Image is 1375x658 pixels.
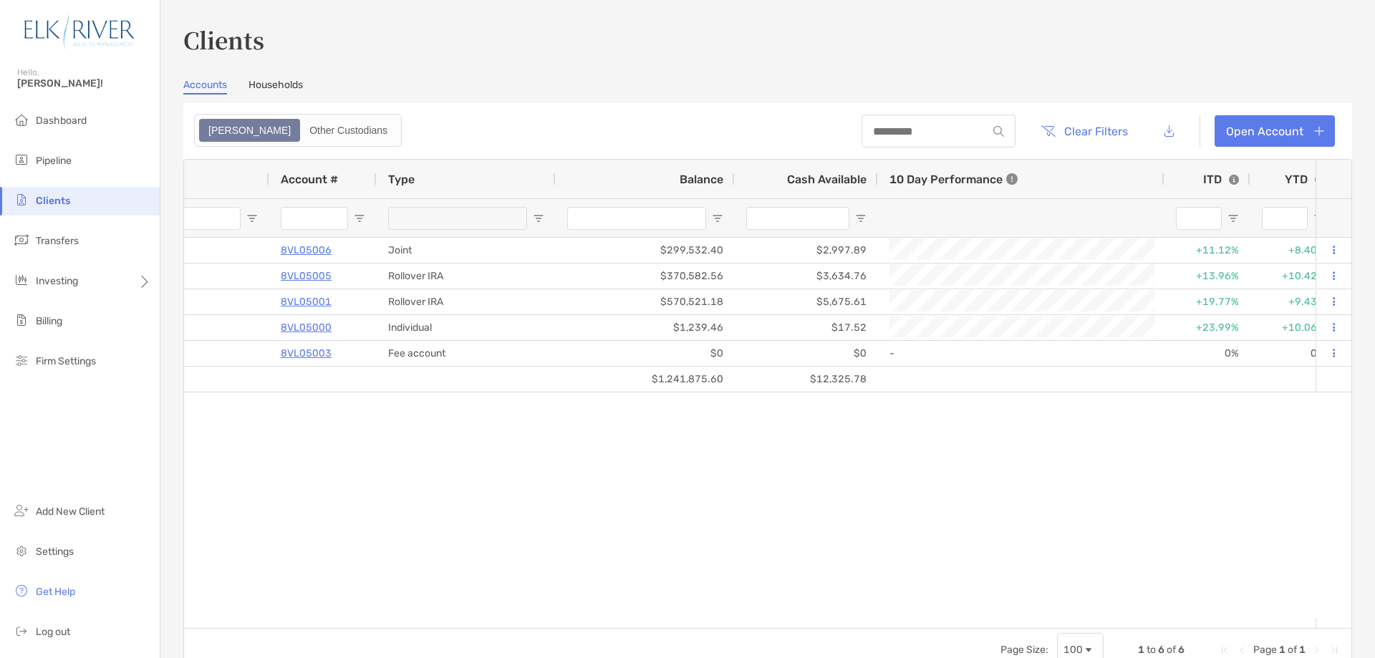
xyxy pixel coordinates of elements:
[13,502,30,519] img: add_new_client icon
[1164,341,1250,366] div: 0%
[249,79,303,95] a: Households
[1138,644,1144,656] span: 1
[735,263,878,289] div: $3,634.76
[36,195,70,207] span: Clients
[246,213,258,224] button: Open Filter Menu
[17,6,143,57] img: Zoe Logo
[1219,644,1230,656] div: First Page
[281,293,332,311] a: 8VL05001
[1178,644,1185,656] span: 6
[377,263,556,289] div: Rollover IRA
[1203,173,1239,186] div: ITD
[680,173,723,186] span: Balance
[13,271,30,289] img: investing icon
[556,341,735,366] div: $0
[1164,315,1250,340] div: +23.99%
[1250,341,1336,366] div: 0%
[377,238,556,263] div: Joint
[1158,644,1164,656] span: 6
[13,311,30,329] img: billing icon
[36,155,72,167] span: Pipeline
[1311,644,1323,656] div: Next Page
[1250,238,1336,263] div: +8.40%
[13,582,30,599] img: get-help icon
[712,213,723,224] button: Open Filter Menu
[1164,289,1250,314] div: +19.77%
[281,173,338,186] span: Account #
[1262,207,1308,230] input: YTD Filter Input
[281,207,348,230] input: Account # Filter Input
[556,289,735,314] div: $570,521.18
[36,275,78,287] span: Investing
[1288,644,1297,656] span: of
[36,626,70,638] span: Log out
[13,542,30,559] img: settings icon
[735,289,878,314] div: $5,675.61
[13,111,30,128] img: dashboard icon
[1253,644,1277,656] span: Page
[281,344,332,362] a: 8VL05003
[36,235,79,247] span: Transfers
[556,315,735,340] div: $1,239.46
[735,341,878,366] div: $0
[533,213,544,224] button: Open Filter Menu
[746,207,849,230] input: Cash Available Filter Input
[1000,644,1048,656] div: Page Size:
[201,120,299,140] div: Zoe
[556,263,735,289] div: $370,582.56
[13,191,30,208] img: clients icon
[281,267,332,285] a: 8VL05005
[1227,213,1239,224] button: Open Filter Menu
[889,160,1018,198] div: 10 Day Performance
[183,79,227,95] a: Accounts
[377,289,556,314] div: Rollover IRA
[567,207,706,230] input: Balance Filter Input
[36,505,105,518] span: Add New Client
[13,622,30,639] img: logout icon
[281,319,332,337] a: 8VL05000
[36,315,62,327] span: Billing
[183,23,1352,56] h3: Clients
[556,367,735,392] div: $1,241,875.60
[1167,644,1176,656] span: of
[855,213,867,224] button: Open Filter Menu
[735,367,878,392] div: $12,325.78
[556,238,735,263] div: $299,532.40
[1030,115,1139,147] button: Clear Filters
[1236,644,1248,656] div: Previous Page
[1328,644,1340,656] div: Last Page
[13,352,30,369] img: firm-settings icon
[1279,644,1285,656] span: 1
[17,77,151,89] span: [PERSON_NAME]!
[1164,263,1250,289] div: +13.96%
[1164,238,1250,263] div: +11.12%
[787,173,867,186] span: Cash Available
[1285,173,1325,186] div: YTD
[36,546,74,558] span: Settings
[993,126,1004,137] img: input icon
[36,586,75,598] span: Get Help
[36,115,87,127] span: Dashboard
[735,315,878,340] div: $17.52
[281,241,332,259] a: 8VL05006
[1313,213,1325,224] button: Open Filter Menu
[1063,644,1083,656] div: 100
[13,231,30,248] img: transfers icon
[194,114,402,147] div: segmented control
[1250,263,1336,289] div: +10.42%
[1250,289,1336,314] div: +9.43%
[1299,644,1306,656] span: 1
[13,151,30,168] img: pipeline icon
[1147,644,1156,656] span: to
[388,173,415,186] span: Type
[1215,115,1335,147] a: Open Account
[354,213,365,224] button: Open Filter Menu
[1176,207,1222,230] input: ITD Filter Input
[735,238,878,263] div: $2,997.89
[377,315,556,340] div: Individual
[301,120,395,140] div: Other Custodians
